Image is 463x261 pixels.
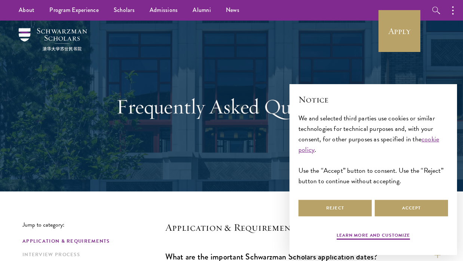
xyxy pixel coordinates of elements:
a: Application & Requirements [22,237,161,245]
h1: Frequently Asked Questions [102,93,361,119]
a: cookie policy [298,134,439,154]
a: Interview Process [22,251,161,259]
button: Reject [298,200,372,217]
img: Schwarzman Scholars [19,28,87,51]
h4: Application & Requirements [165,221,441,233]
div: We and selected third parties use cookies or similar technologies for technical purposes and, wit... [298,113,448,187]
p: Jump to category: [22,221,165,228]
h2: Notice [298,93,448,106]
a: Apply [378,10,420,52]
button: Accept [375,200,448,217]
button: Learn more and customize [337,232,410,241]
